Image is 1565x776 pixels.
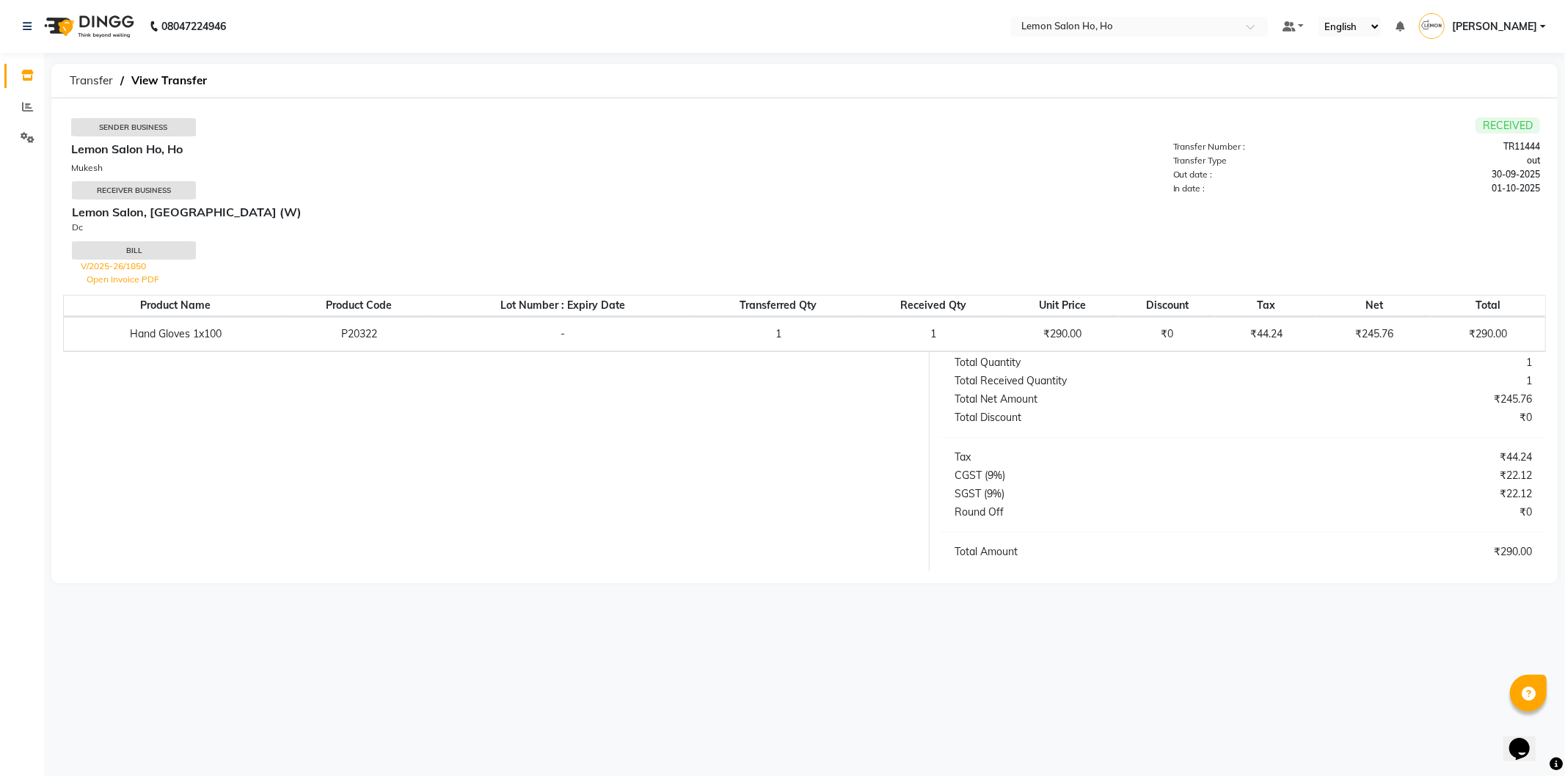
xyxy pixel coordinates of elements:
td: - [431,317,696,351]
div: Total Discount [944,410,1243,425]
div: Round Off [944,505,1243,520]
img: logo [37,6,138,47]
div: ₹290.00 [1244,544,1543,560]
th: Total [1431,295,1545,317]
span: [PERSON_NAME] [1452,19,1537,34]
div: 01-10-2025 [1357,182,1549,195]
td: ₹245.76 [1317,317,1431,351]
div: Dc [72,221,803,234]
iframe: chat widget [1503,717,1550,761]
div: 1 [1244,355,1543,370]
div: Transfer Number : [1164,140,1357,153]
span: RECEIVED [1475,117,1540,133]
th: Transferred Qty [695,295,861,317]
div: ₹0 [1244,505,1543,520]
td: ₹290.00 [1431,317,1545,351]
th: Product Code [287,295,431,317]
th: Tax [1215,295,1317,317]
span: Transfer [62,67,120,94]
div: Receiver Business [72,181,196,200]
th: Product Name [64,295,287,317]
b: Lemon Salon Ho, Ho [71,142,183,156]
th: Received Qty [861,295,1005,317]
th: Net [1317,295,1431,317]
div: 1 [1244,373,1543,389]
td: ₹0 [1120,317,1216,351]
div: Tax [944,450,1243,465]
div: Mukesh [71,161,804,175]
th: Unit Price [1005,295,1119,317]
div: ₹245.76 [1244,392,1543,407]
div: ₹44.24 [1244,450,1543,465]
div: Total Amount [944,544,1243,560]
td: 1 [695,317,861,351]
div: Out date : [1164,168,1357,181]
div: ₹0 [1244,410,1543,425]
b: 08047224946 [161,6,226,47]
span: View Transfer [124,67,214,94]
div: Bill [72,241,196,260]
th: Discount [1120,295,1216,317]
div: Total Net Amount [944,392,1243,407]
div: ₹22.12 [1244,468,1543,483]
td: ₹290.00 [1005,317,1119,351]
td: Hand Gloves 1x100 [64,317,287,351]
div: Sender Business [71,118,196,136]
div: Total Quantity [944,355,1243,370]
div: out [1357,154,1549,167]
div: TR11444 [1357,140,1549,153]
a: Open Invoice PDF [87,274,159,285]
th: Lot Number : Expiry Date [431,295,696,317]
b: Lemon Salon, [GEOGRAPHIC_DATA] (W) [72,205,302,219]
td: P20322 [287,317,431,351]
img: Mohammed Faisal [1419,13,1445,39]
div: Total Received Quantity [944,373,1243,389]
div: CGST (9%) [944,468,1243,483]
td: 1 [861,317,1005,351]
div: 30-09-2025 [1357,168,1549,181]
a: V/2025-26/1850 [81,260,146,271]
div: SGST (9%) [944,486,1243,502]
div: In date : [1164,182,1357,195]
div: Transfer Type [1164,154,1357,167]
td: ₹44.24 [1215,317,1317,351]
div: ₹22.12 [1244,486,1543,502]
